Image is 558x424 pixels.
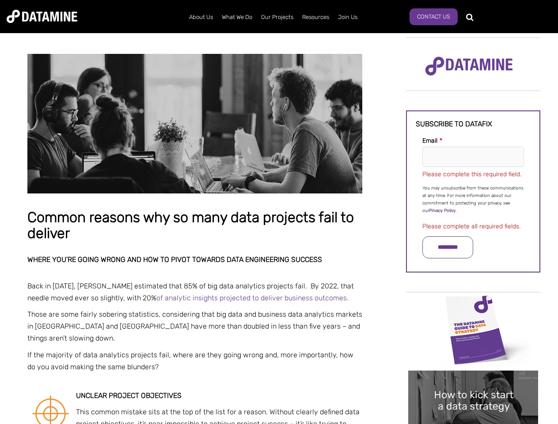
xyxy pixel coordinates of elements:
[408,293,538,366] img: Data Strategy Cover thumbnail
[334,6,362,29] a: Join Us
[27,210,362,241] h1: Common reasons why so many data projects fail to deliver
[185,6,217,29] a: About Us
[27,54,362,193] img: Common reasons why so many data projects fail to deliver
[422,137,437,144] span: Email
[416,120,531,128] h3: Subscribe to datafix
[429,208,456,213] a: Privacy Policy
[422,170,521,178] label: Please complete this required field.
[27,280,362,304] p: Back in [DATE], [PERSON_NAME] estimated that 85% of big data analytics projects fail. By 2022, th...
[27,349,362,373] p: If the majority of data analytics projects fail, where are they going wrong and, more importantly...
[27,256,362,264] h2: Where you’re going wrong and how to pivot towards data engineering success
[27,308,362,344] p: Those are some fairly sobering statistics, considering that big data and business data analytics ...
[422,185,524,215] p: You may unsubscribe from these communications at any time. For more information about our commitm...
[257,6,298,29] a: Our Projects
[156,294,349,302] a: of analytic insights projected to deliver business outcomes.
[410,8,458,25] a: Contact Us
[422,223,520,230] label: Please complete all required fields.
[7,10,77,23] img: Datamine
[419,51,519,82] img: Datamine Logo No Strapline - Purple
[76,391,182,400] strong: Unclear project objectives
[298,6,334,29] a: Resources
[217,6,257,29] a: What We Do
